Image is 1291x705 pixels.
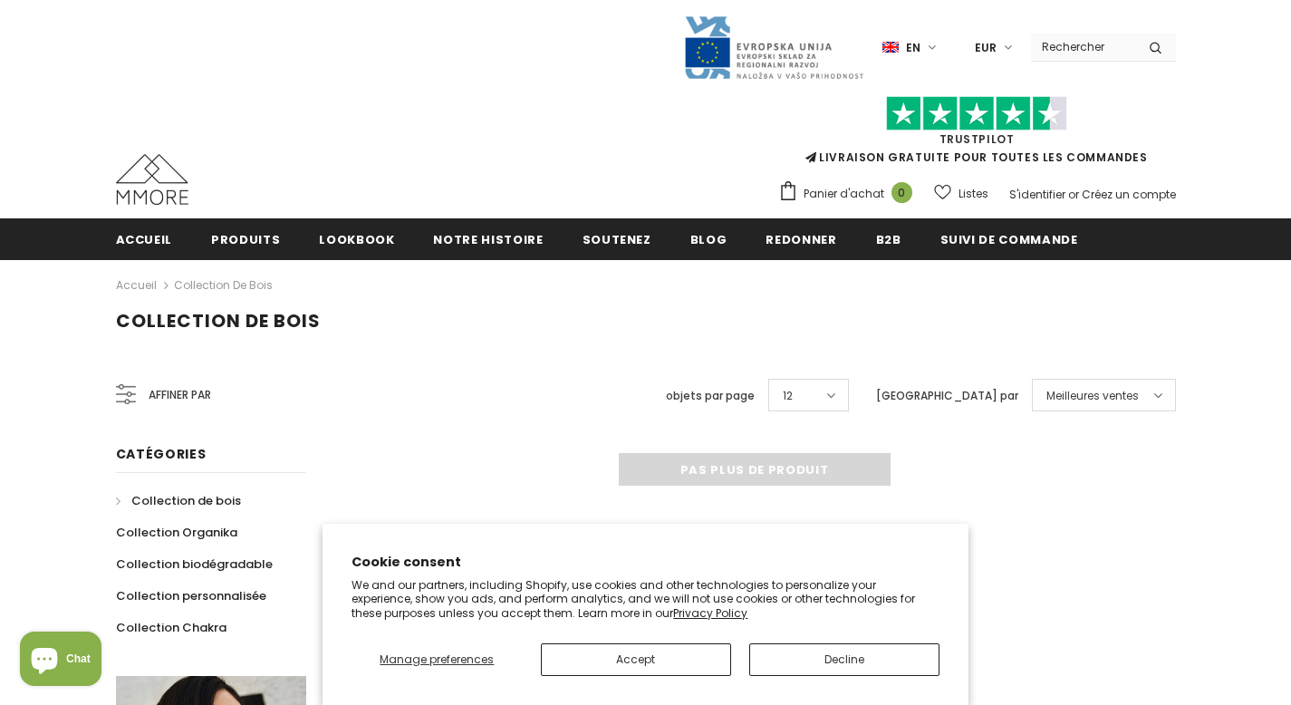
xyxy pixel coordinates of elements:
[934,178,988,209] a: Listes
[583,218,651,259] a: soutenez
[876,218,901,259] a: B2B
[1009,187,1065,202] a: S'identifier
[116,218,173,259] a: Accueil
[352,578,939,621] p: We and our partners, including Shopify, use cookies and other technologies to personalize your ex...
[380,652,494,667] span: Manage preferences
[804,185,884,203] span: Panier d'achat
[666,387,755,405] label: objets par page
[116,524,237,541] span: Collection Organika
[876,231,901,248] span: B2B
[690,231,727,248] span: Blog
[940,231,1078,248] span: Suivi de commande
[541,643,731,676] button: Accept
[174,277,273,293] a: Collection de bois
[940,218,1078,259] a: Suivi de commande
[433,231,543,248] span: Notre histoire
[116,485,241,517] a: Collection de bois
[1046,387,1139,405] span: Meilleures ventes
[319,218,394,259] a: Lookbook
[116,275,157,296] a: Accueil
[886,96,1067,131] img: Faites confiance aux étoiles pilotes
[906,39,920,57] span: en
[1068,187,1079,202] span: or
[959,185,988,203] span: Listes
[891,182,912,203] span: 0
[116,154,188,205] img: Cas MMORE
[319,231,394,248] span: Lookbook
[683,39,864,54] a: Javni Razpis
[116,555,273,573] span: Collection biodégradable
[116,517,237,548] a: Collection Organika
[116,548,273,580] a: Collection biodégradable
[14,632,107,691] inbox-online-store-chat: Shopify online store chat
[211,231,280,248] span: Produits
[749,643,939,676] button: Decline
[778,104,1176,165] span: LIVRAISON GRATUITE POUR TOUTES LES COMMANDES
[778,180,921,208] a: Panier d'achat 0
[116,445,207,463] span: Catégories
[975,39,997,57] span: EUR
[211,218,280,259] a: Produits
[116,612,226,643] a: Collection Chakra
[433,218,543,259] a: Notre histoire
[116,308,321,333] span: Collection de bois
[116,619,226,636] span: Collection Chakra
[116,231,173,248] span: Accueil
[882,40,899,55] img: i-lang-1.png
[149,385,211,405] span: Affiner par
[116,580,266,612] a: Collection personnalisée
[116,587,266,604] span: Collection personnalisée
[131,492,241,509] span: Collection de bois
[766,231,836,248] span: Redonner
[673,605,747,621] a: Privacy Policy
[683,14,864,81] img: Javni Razpis
[766,218,836,259] a: Redonner
[1031,34,1135,60] input: Search Site
[783,387,793,405] span: 12
[939,131,1015,147] a: TrustPilot
[876,387,1018,405] label: [GEOGRAPHIC_DATA] par
[352,643,522,676] button: Manage preferences
[583,231,651,248] span: soutenez
[690,218,727,259] a: Blog
[352,553,939,572] h2: Cookie consent
[1082,187,1176,202] a: Créez un compte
